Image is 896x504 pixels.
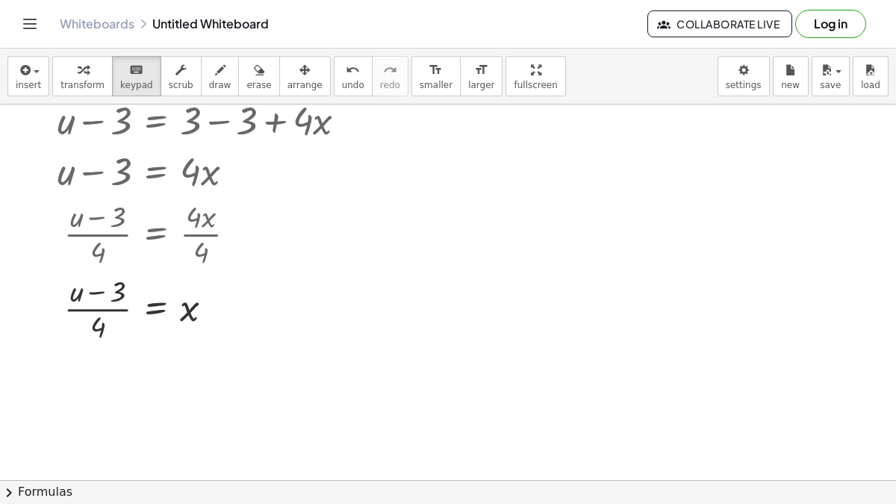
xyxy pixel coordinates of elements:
[161,56,202,96] button: scrub
[112,56,161,96] button: keyboardkeypad
[647,10,792,37] button: Collaborate Live
[474,61,488,79] i: format_size
[238,56,279,96] button: erase
[169,80,193,90] span: scrub
[781,80,800,90] span: new
[853,56,889,96] button: load
[460,56,503,96] button: format_sizelarger
[420,80,452,90] span: smaller
[7,56,49,96] button: insert
[514,80,557,90] span: fullscreen
[429,61,443,79] i: format_size
[120,80,153,90] span: keypad
[60,16,134,31] a: Whiteboards
[60,80,105,90] span: transform
[726,80,762,90] span: settings
[380,80,400,90] span: redo
[660,17,780,31] span: Collaborate Live
[383,61,397,79] i: redo
[201,56,240,96] button: draw
[129,61,143,79] i: keyboard
[342,80,364,90] span: undo
[411,56,461,96] button: format_sizesmaller
[279,56,331,96] button: arrange
[820,80,841,90] span: save
[718,56,770,96] button: settings
[209,80,231,90] span: draw
[372,56,408,96] button: redoredo
[505,56,565,96] button: fullscreen
[468,80,494,90] span: larger
[246,80,271,90] span: erase
[795,10,866,38] button: Log in
[346,61,360,79] i: undo
[18,12,42,36] button: Toggle navigation
[773,56,809,96] button: new
[861,80,880,90] span: load
[52,56,113,96] button: transform
[16,80,41,90] span: insert
[812,56,850,96] button: save
[287,80,323,90] span: arrange
[334,56,373,96] button: undoundo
